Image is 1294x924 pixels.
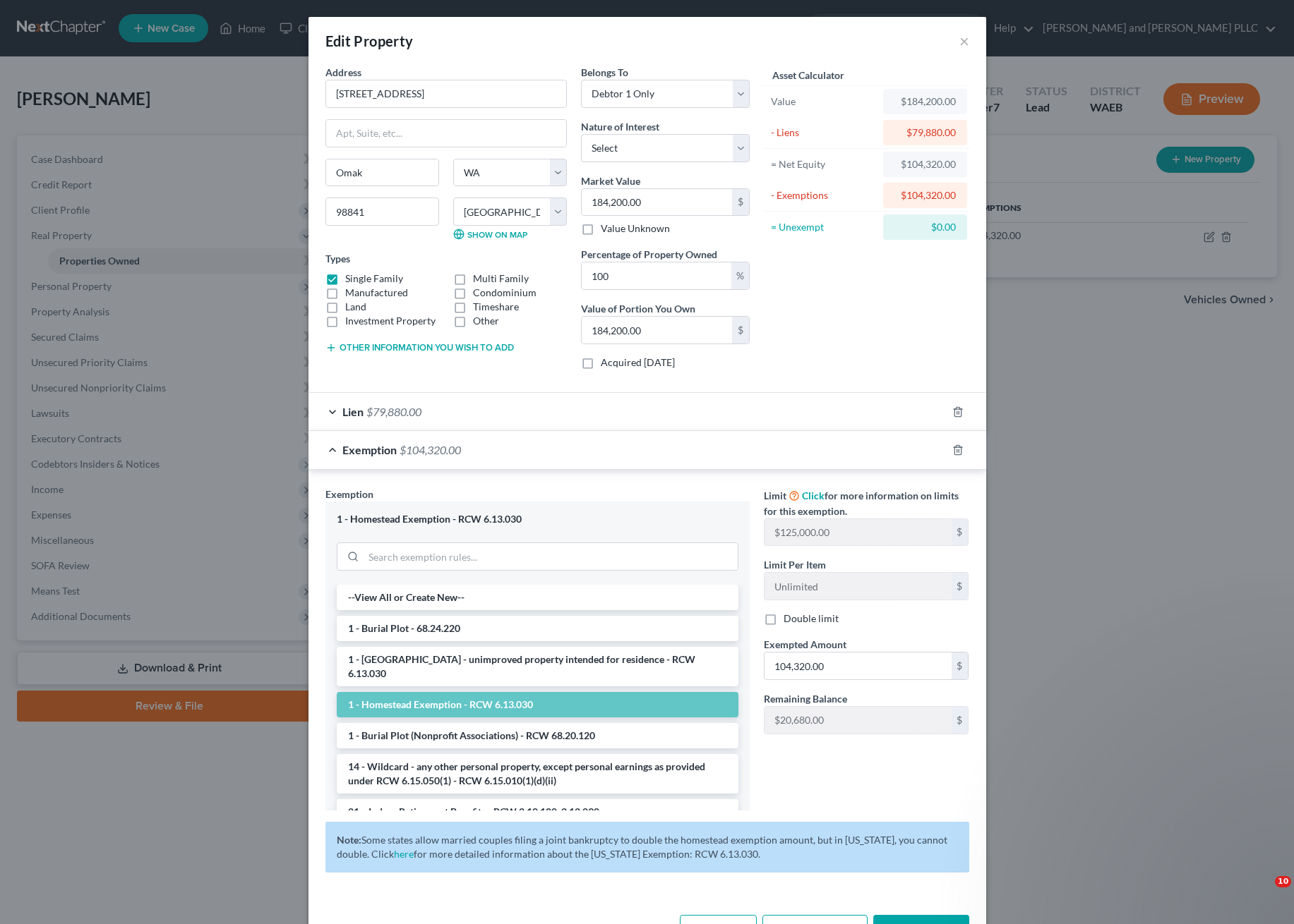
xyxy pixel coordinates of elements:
label: Other [473,314,499,328]
div: $0.00 [894,220,956,234]
div: 1 - Homestead Exemption - RCW 6.13.030 [337,513,738,526]
label: Double limit [784,612,839,626]
div: $ [732,189,749,216]
div: $ [952,707,969,734]
input: 0.00 [582,317,732,344]
div: $ [952,519,969,546]
button: Other information you wish to add [325,342,514,353]
li: 21 - Judges Retirement Benefits - RCW 2.10.180, 2.12.090 [337,799,738,825]
label: Limit Per Item [764,557,826,572]
label: Timeshare [473,300,519,314]
input: -- [765,573,952,600]
div: % [731,262,749,289]
input: 0.00 [582,262,731,289]
div: $ [732,317,749,344]
a: here [394,848,414,860]
label: Nature of Interest [581,119,659,134]
label: Asset Calculator [772,68,844,83]
li: 14 - Wildcard - any other personal property, except personal earnings as provided under RCW 6.15.... [337,754,738,794]
label: Land [345,300,366,314]
div: $ [952,573,969,600]
span: for more information on limits for this exemption. [764,490,959,517]
label: Remaining Balance [764,691,847,706]
span: Limit [764,490,786,501]
div: Some states allow married couples filing a joint bankruptcy to double the homestead exemption amo... [325,822,969,873]
span: Belongs To [581,66,628,78]
span: $104,320.00 [400,443,461,456]
div: $184,200.00 [894,95,956,109]
strong: Note: [337,834,361,846]
div: $104,320.00 [894,188,956,202]
div: = Unexempt [771,220,877,234]
label: Value of Portion You Own [581,301,695,316]
label: Manufactured [345,286,408,300]
li: 1 - Homestead Exemption - RCW 6.13.030 [337,692,738,717]
span: 10 [1275,876,1291,887]
input: -- [765,707,952,734]
input: Apt, Suite, etc... [326,120,566,147]
input: Enter zip... [325,197,439,226]
div: Value [771,95,877,109]
span: $79,880.00 [366,405,421,418]
span: Exemption [325,488,373,500]
div: - Liens [771,126,877,140]
div: $ [952,652,969,679]
li: 1 - [GEOGRAPHIC_DATA] - unimproved property intended for residence - RCW 6.13.030 [337,647,738,686]
label: Condominium [473,286,537,300]
div: = Net Equity [771,157,877,171]
input: 0.00 [582,189,732,216]
span: Exemption [342,443,397,456]
div: - Exemptions [771,188,877,202]
label: Market Value [581,174,640,188]
input: Enter address... [326,80,566,107]
label: Single Family [345,272,403,286]
label: Investment Property [345,314,436,328]
div: $104,320.00 [894,157,956,171]
label: Acquired [DATE] [601,355,675,370]
span: Address [325,66,361,78]
li: 1 - Burial Plot (Nonprofit Associations) - RCW 68.20.120 [337,723,738,748]
input: Search exemption rules... [364,543,738,570]
button: × [959,32,969,49]
span: Lien [342,405,364,418]
li: --View All or Create New-- [337,585,738,610]
li: 1 - Burial Plot - 68.24.220 [337,616,738,641]
input: -- [765,519,952,546]
label: Percentage of Property Owned [581,247,717,262]
a: Click [802,490,825,501]
div: Edit Property [325,31,414,51]
input: Enter city... [326,159,438,186]
label: Value Unknown [601,221,670,236]
iframe: Intercom live chat [1246,876,1280,910]
span: Exempted Amount [764,638,846,650]
label: Types [325,251,350,266]
a: Show on Map [453,229,527,240]
label: Multi Family [473,272,529,286]
input: 0.00 [765,652,952,679]
div: $79,880.00 [894,126,956,140]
